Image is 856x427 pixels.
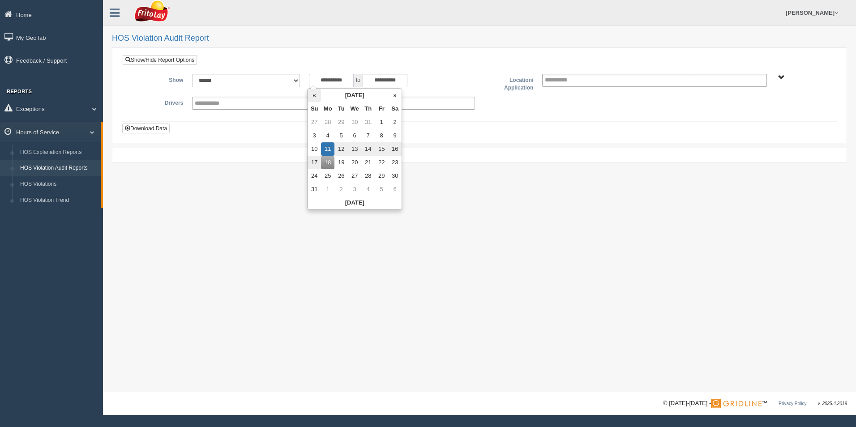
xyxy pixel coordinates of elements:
td: 4 [321,129,334,142]
td: 30 [348,115,361,129]
td: 8 [375,129,388,142]
td: 15 [375,142,388,156]
td: 20 [348,156,361,169]
label: Drivers [129,97,188,107]
td: 11 [321,142,334,156]
td: 6 [348,129,361,142]
th: Su [308,102,321,115]
th: We [348,102,361,115]
td: 12 [334,142,348,156]
td: 4 [361,183,375,196]
a: Privacy Policy [779,401,806,406]
td: 14 [361,142,375,156]
td: 31 [361,115,375,129]
td: 17 [308,156,321,169]
a: HOS Violations [16,176,101,192]
td: 23 [388,156,402,169]
td: 16 [388,142,402,156]
a: Show/Hide Report Options [123,55,197,65]
td: 24 [308,169,321,183]
td: 10 [308,142,321,156]
td: 29 [334,115,348,129]
td: 22 [375,156,388,169]
th: Th [361,102,375,115]
div: © [DATE]-[DATE] - ™ [663,399,847,408]
th: » [388,89,402,102]
td: 1 [321,183,334,196]
th: Sa [388,102,402,115]
td: 3 [308,129,321,142]
td: 5 [375,183,388,196]
td: 3 [348,183,361,196]
label: Location/ Application [479,74,538,92]
th: Tu [334,102,348,115]
td: 1 [375,115,388,129]
td: 21 [361,156,375,169]
td: 7 [361,129,375,142]
td: 31 [308,183,321,196]
span: to [354,74,363,87]
span: v. 2025.4.2019 [818,401,847,406]
td: 5 [334,129,348,142]
td: 9 [388,129,402,142]
td: 28 [361,169,375,183]
td: 27 [308,115,321,129]
a: HOS Explanation Reports [16,145,101,161]
td: 2 [388,115,402,129]
th: [DATE] [308,196,402,209]
label: Show [129,74,188,85]
td: 13 [348,142,361,156]
td: 19 [334,156,348,169]
td: 6 [388,183,402,196]
td: 18 [321,156,334,169]
a: HOS Violation Audit Reports [16,160,101,176]
h2: HOS Violation Audit Report [112,34,847,43]
td: 27 [348,169,361,183]
th: Mo [321,102,334,115]
td: 2 [334,183,348,196]
a: HOS Violation Trend [16,192,101,209]
th: [DATE] [321,89,388,102]
td: 29 [375,169,388,183]
td: 26 [334,169,348,183]
td: 30 [388,169,402,183]
td: 25 [321,169,334,183]
td: 28 [321,115,334,129]
button: Download Data [122,124,170,133]
img: Gridline [711,399,762,408]
th: « [308,89,321,102]
th: Fr [375,102,388,115]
